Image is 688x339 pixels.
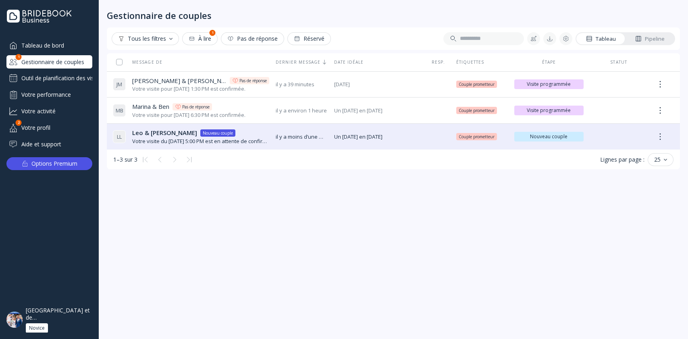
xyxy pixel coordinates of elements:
[6,104,92,118] a: Votre activité
[6,55,92,69] a: Gestionnaire de couples1
[6,121,92,134] div: Votre profil
[586,35,616,43] div: Tableau
[132,111,245,119] div: Votre visite pour [DATE] 6:30 PM est confirmée.
[113,104,126,117] div: M B
[29,325,45,331] div: Novice
[6,157,92,170] button: Options Premium
[132,102,169,111] span: Marina & Ben
[459,107,495,114] span: Couple prometteur
[276,107,327,114] span: il y a environ 1 heure
[182,104,210,110] div: Pas de réponse
[334,59,421,65] div: Date idéale
[31,158,77,169] div: Options Premium
[287,32,331,45] button: Réservé
[276,59,327,65] div: Dernier message
[6,312,23,328] img: dpr=2,fit=cover,g=face,w=48,h=48
[6,55,92,69] div: Gestionnaire de couples
[221,32,284,45] button: Pas de réponse
[118,35,173,42] div: Tous les filtres
[6,39,92,52] a: Tableau de bord
[16,54,22,60] div: 1
[514,59,584,65] div: Étape
[635,35,665,43] div: Pipeline
[427,59,450,65] div: Resp.
[113,130,126,143] div: L L
[276,133,327,141] span: il y a moins d’une minute
[132,137,269,145] div: Votre visite du [DATE] 5:00 PM est en attente de confirmation. Le lieu l'approuvera ou la refuser...
[189,35,211,42] div: À lire
[132,85,269,93] div: Votre visite pour [DATE] 1:30 PM est confirmée.
[210,30,216,36] div: 1
[239,77,267,84] div: Pas de réponse
[518,133,580,140] span: Nouveau couple
[6,88,92,101] a: Votre performance
[227,35,278,42] div: Pas de réponse
[16,120,22,126] div: 2
[459,133,495,140] span: Couple prometteur
[107,10,212,21] div: Gestionnaire de couples
[654,156,667,163] div: 25
[113,156,137,164] div: 1–3 sur 3
[590,59,648,65] div: Statut
[459,81,495,87] span: Couple prometteur
[26,307,93,321] div: [GEOGRAPHIC_DATA] et de [GEOGRAPHIC_DATA]***
[182,32,218,45] button: À lire
[6,72,92,85] a: Outil de planification des visites
[518,81,580,87] span: Visite programmée
[276,81,327,88] span: il y a 39 minutes
[334,81,421,88] span: [DATE]
[456,59,508,65] div: Étiquettes
[600,156,644,164] div: Lignes par page :
[113,59,162,65] div: Message de
[132,129,197,137] span: Leo & [PERSON_NAME]
[112,32,179,45] button: Tous les filtres
[132,77,227,85] span: [PERSON_NAME] & [PERSON_NAME]
[648,153,673,166] button: 25
[6,121,92,134] a: Votre profil2
[6,137,92,151] a: Aide et support
[518,107,580,114] span: Visite programmée
[294,35,324,42] div: Réservé
[334,107,421,114] span: Un [DATE] en [DATE]
[203,130,233,136] div: Nouveau couple
[334,133,421,141] span: Un [DATE] en [DATE]
[113,78,126,91] div: J M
